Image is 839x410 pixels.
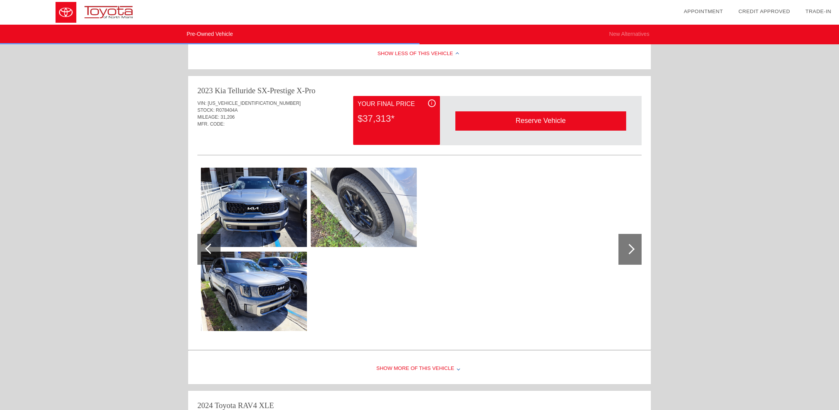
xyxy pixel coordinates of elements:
div: Your Final Price [357,99,435,109]
span: MILEAGE: [197,114,219,120]
img: b2da95c033778aeca88fa9fe36f995d7x.jpg [201,168,307,247]
span: [US_VEHICLE_IDENTIFICATION_NUMBER] [208,101,301,106]
div: Show Less of this Vehicle [188,39,651,69]
span: VIN: [197,101,206,106]
span: R078404A [216,108,238,113]
a: Credit Approved [738,8,790,14]
div: Show More of this Vehicle [188,353,651,384]
a: Appointment [684,8,723,14]
div: 2023 Kia Telluride [197,85,255,96]
div: SX-Prestige X-Pro [257,85,315,96]
li: New Alternatives [419,25,839,44]
div: Quoted on [DATE] 3:22:35 PM [197,132,642,145]
img: ee3eb54caaf1f863acbc054e51ceb943x.jpg [311,168,417,247]
span: 31,206 [221,114,235,120]
a: Trade-In [805,8,831,14]
span: MFR. CODE: [197,121,225,127]
div: Reserve Vehicle [455,111,626,130]
div: i [428,99,436,107]
span: STOCK: [197,108,214,113]
div: $37,313* [357,109,435,129]
img: 8f6ab3221242004c5c49fa3306f867e5x.jpg [201,252,307,331]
